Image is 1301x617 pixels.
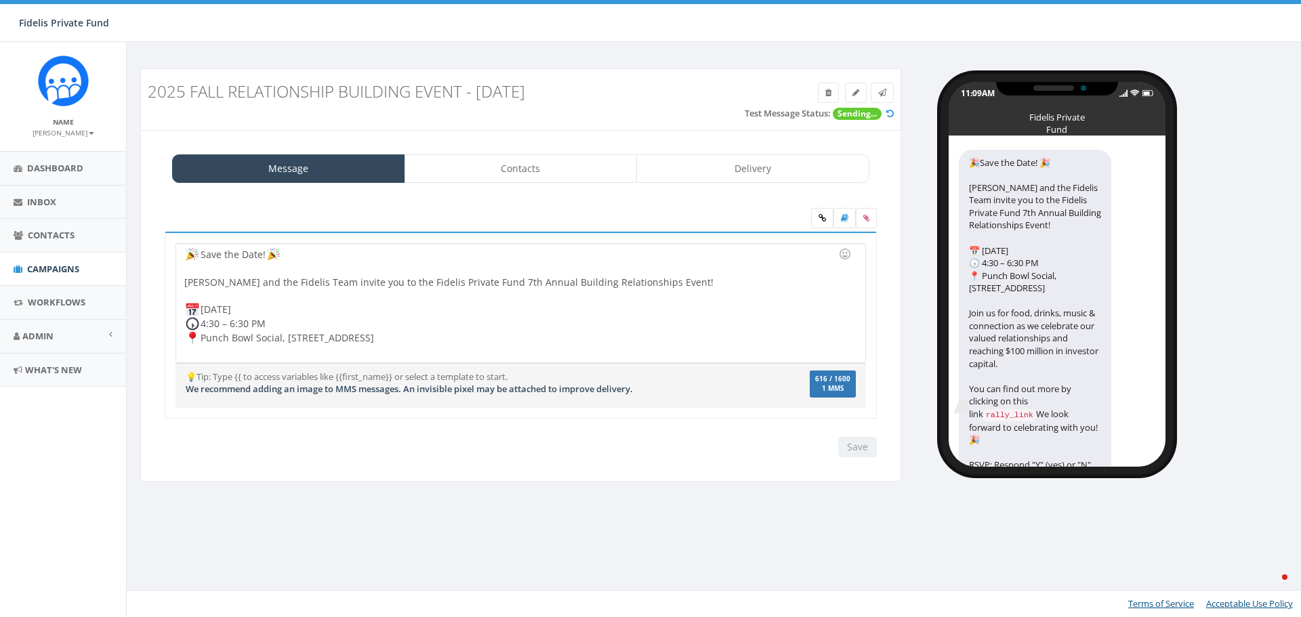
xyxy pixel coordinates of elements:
[1023,111,1091,118] div: Fidelis Private Fund
[53,117,74,127] small: Name
[148,83,702,100] h3: 2025 Fall Relationship Building Event - [DATE]
[186,383,633,395] span: We recommend adding an image to MMS messages. An invisible pixel may be attached to improve deliv...
[833,108,882,120] span: Sending...
[745,107,831,120] label: Test Message Status:
[825,87,831,98] span: Delete Campaign
[1128,597,1194,610] a: Terms of Service
[186,303,199,316] img: 📅
[33,126,94,138] a: [PERSON_NAME]
[22,330,54,342] span: Admin
[1255,571,1287,603] iframe: Intercom live chat
[176,244,865,362] div: Save the Date! [PERSON_NAME] and the Fidelis Team invite you to the Fidelis Private Fund 7th Annu...
[25,364,82,376] span: What's New
[27,263,79,275] span: Campaigns
[27,196,56,208] span: Inbox
[636,154,869,183] a: Delivery
[405,154,638,183] a: Contacts
[878,87,886,98] span: Send Test Message
[815,385,850,392] span: 1 MMS
[983,409,1036,421] code: rally_link
[33,128,94,137] small: [PERSON_NAME]
[19,16,109,29] span: Fidelis Private Fund
[28,229,75,241] span: Contacts
[186,247,199,261] img: 🎉
[27,162,83,174] span: Dashboard
[28,296,85,308] span: Workflows
[961,87,995,99] div: 11:09AM
[175,370,751,396] div: 💡Tip: Type {{ to access variables like {{first_name}} or select a template to start.
[815,375,850,383] span: 616 / 1600
[38,56,89,106] img: Rally_Corp_Icon.png
[959,150,1111,566] div: 🎉Save the Date! 🎉 [PERSON_NAME] and the Fidelis Team invite you to the Fidelis Private Fund 7th A...
[852,87,859,98] span: Edit Campaign
[172,154,405,183] a: Message
[856,208,877,228] span: Attach your media
[267,247,281,261] img: 🎉
[1206,597,1293,610] a: Acceptable Use Policy
[186,317,199,331] img: 🕟
[833,208,856,228] label: Insert Template Text
[186,331,199,345] img: 📍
